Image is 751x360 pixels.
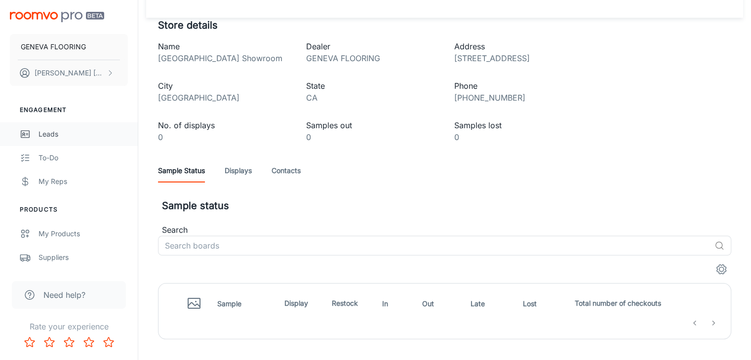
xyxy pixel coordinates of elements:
p: [GEOGRAPHIC_DATA] Showroom [158,52,290,64]
p: State [306,80,438,92]
div: To-do [39,152,128,163]
div: My Products [39,228,128,239]
p: 0 [158,131,290,143]
p: Rate your experience [8,321,130,332]
span: Sample [217,298,254,310]
p: GENEVA FLOORING [306,52,438,64]
p: 0 [454,131,587,143]
span: Out [422,298,447,310]
p: [PHONE_NUMBER] [454,92,587,104]
span: Need help? [43,289,85,301]
button: Rate 1 star [20,332,40,352]
div: My Reps [39,176,128,187]
a: Contacts [272,159,301,182]
button: GENEVA FLOORING [10,34,128,60]
h5: Sample status [162,198,731,213]
p: City [158,80,290,92]
input: Search boards [158,236,711,255]
span: In [382,298,401,310]
p: [GEOGRAPHIC_DATA] [158,92,290,104]
p: CA [306,92,438,104]
img: Roomvo PRO Beta [10,12,104,22]
p: No. of displays [158,119,290,131]
button: Rate 3 star [59,332,79,352]
p: Search [162,224,731,236]
p: GENEVA FLOORING [21,41,86,52]
nav: pagination navigation [685,315,723,331]
button: [PERSON_NAME] [PERSON_NAME] [10,60,128,86]
p: Dealer [306,40,438,52]
th: Total number of checkouts [570,291,723,315]
button: settings [711,259,731,279]
p: Samples lost [454,119,587,131]
p: Name [158,40,290,52]
a: Displays [225,159,252,182]
p: Phone [454,80,587,92]
th: Display [280,291,327,315]
p: [STREET_ADDRESS] [454,52,587,64]
a: Sample Status [158,159,205,182]
button: Rate 5 star [99,332,119,352]
span: Lost [523,298,550,310]
div: Leads [39,129,128,140]
p: [PERSON_NAME] [PERSON_NAME] [35,68,104,78]
p: Address [454,40,587,52]
button: Rate 2 star [40,332,59,352]
button: Rate 4 star [79,332,99,352]
span: Late [471,298,498,310]
p: Samples out [306,119,438,131]
h5: Store details [158,18,731,33]
th: Restock [327,291,378,315]
p: 0 [306,131,438,143]
div: Suppliers [39,252,128,263]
